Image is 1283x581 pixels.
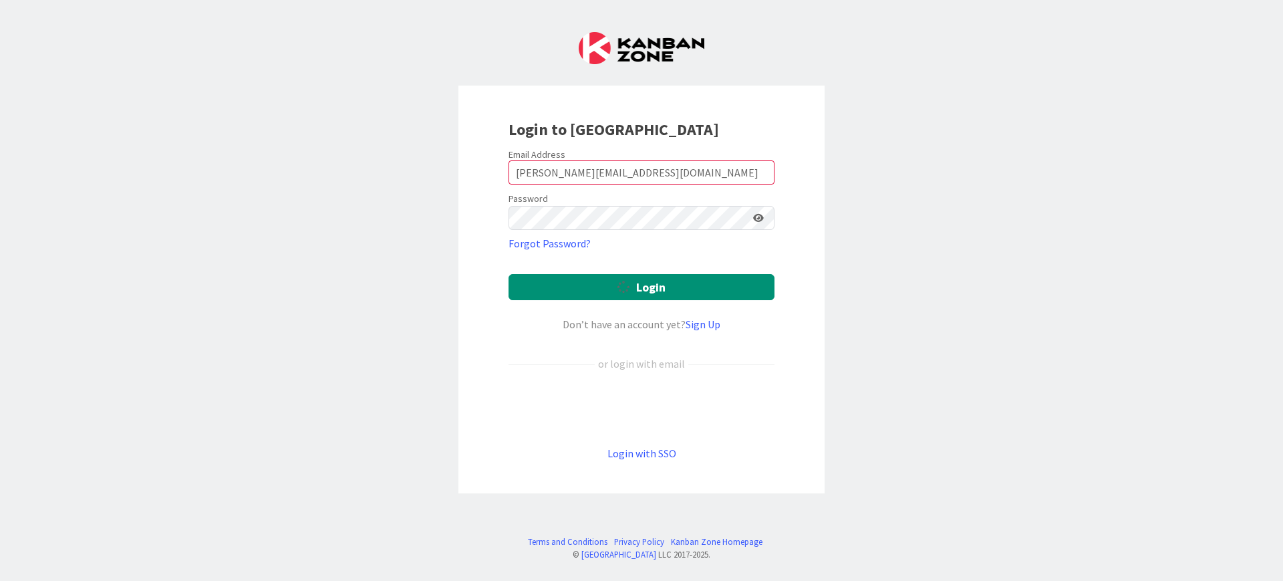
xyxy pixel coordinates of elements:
div: or login with email [595,356,688,372]
b: Login to [GEOGRAPHIC_DATA] [509,119,719,140]
div: © LLC 2017- 2025 . [521,548,762,561]
a: Kanban Zone Homepage [671,536,762,548]
label: Password [509,192,548,206]
a: Terms and Conditions [528,536,607,548]
a: Sign Up [686,318,720,331]
label: Email Address [509,148,565,160]
a: [GEOGRAPHIC_DATA] [581,549,656,560]
a: Forgot Password? [509,235,591,251]
a: Privacy Policy [614,536,664,548]
img: Kanban Zone [579,32,704,64]
iframe: Sign in with Google Button [502,394,781,423]
a: Login with SSO [607,447,676,460]
button: Login [509,274,774,300]
div: Don’t have an account yet? [509,316,774,332]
